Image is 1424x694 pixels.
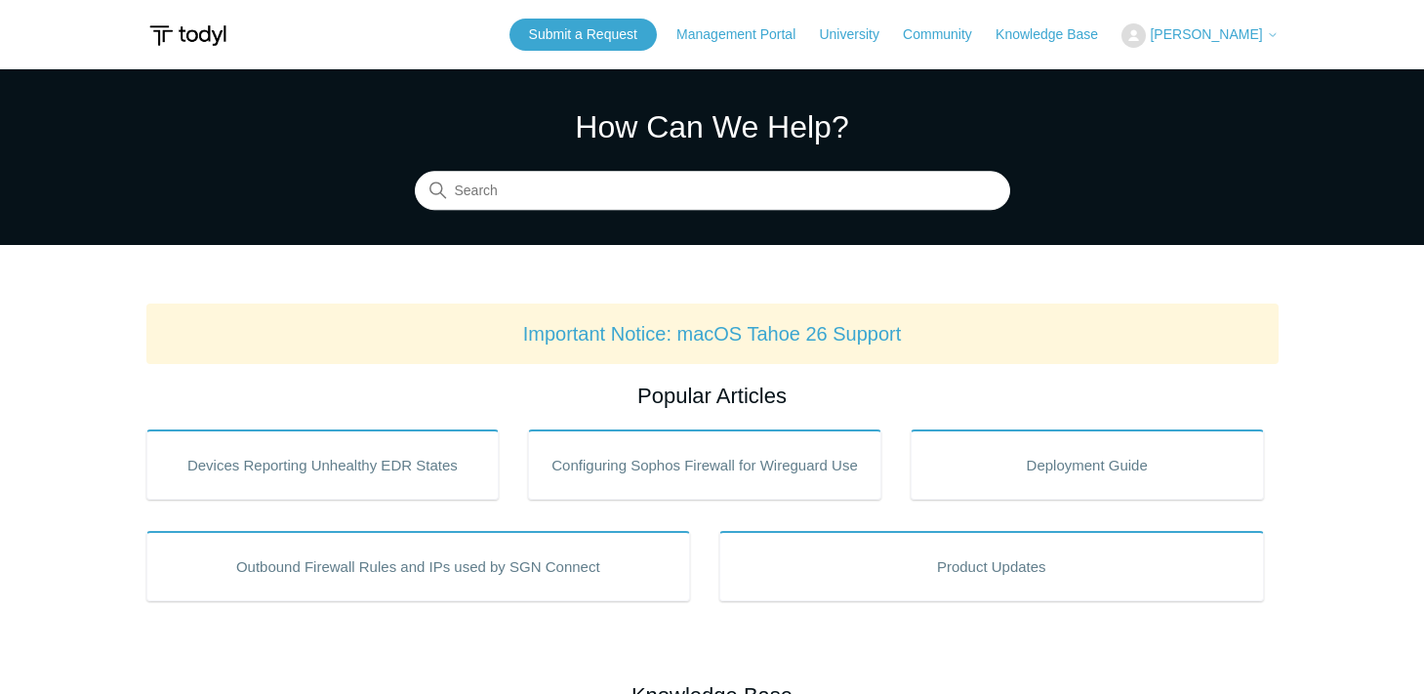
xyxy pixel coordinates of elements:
a: University [819,24,898,45]
h2: Popular Articles [146,380,1279,412]
a: Devices Reporting Unhealthy EDR States [146,429,500,500]
a: Deployment Guide [911,429,1264,500]
a: Product Updates [719,531,1264,601]
a: Outbound Firewall Rules and IPs used by SGN Connect [146,531,691,601]
span: [PERSON_NAME] [1150,26,1262,42]
a: Management Portal [676,24,815,45]
a: Submit a Request [509,19,657,51]
a: Community [903,24,992,45]
a: Configuring Sophos Firewall for Wireguard Use [528,429,881,500]
img: Todyl Support Center Help Center home page [146,18,229,54]
a: Important Notice: macOS Tahoe 26 Support [523,323,902,345]
input: Search [415,172,1010,211]
button: [PERSON_NAME] [1121,23,1278,48]
h1: How Can We Help? [415,103,1010,150]
a: Knowledge Base [996,24,1118,45]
